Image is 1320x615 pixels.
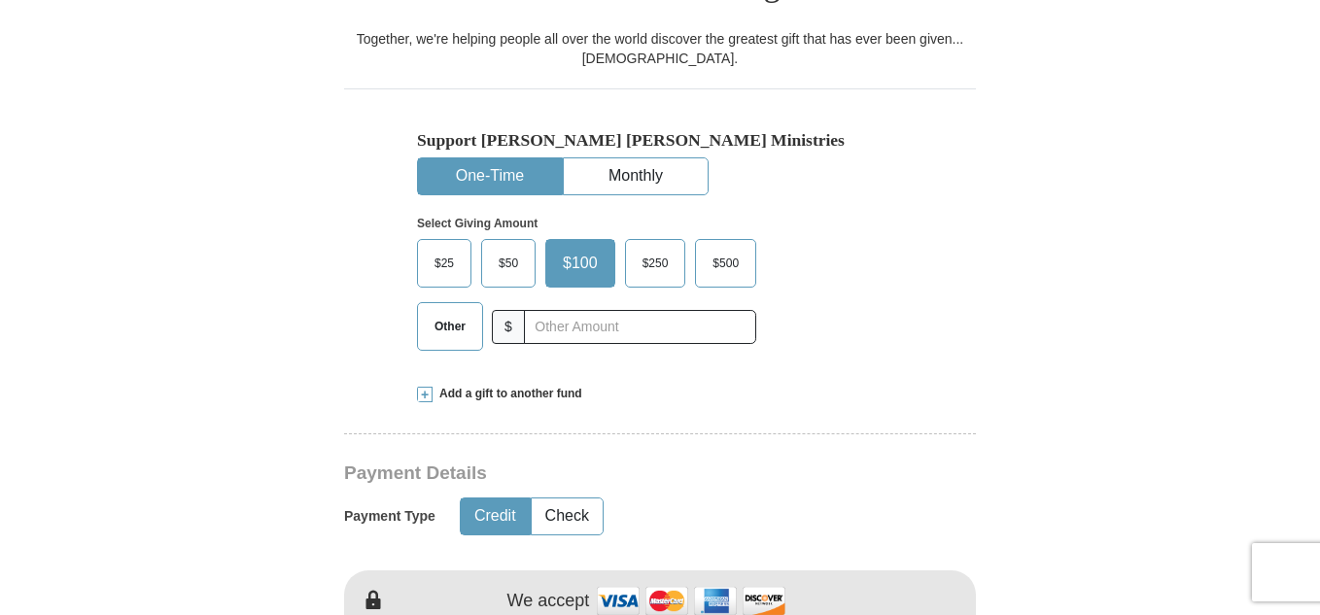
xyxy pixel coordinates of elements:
[507,591,590,612] h4: We accept
[344,29,976,68] div: Together, we're helping people all over the world discover the greatest gift that has ever been g...
[344,508,435,525] h5: Payment Type
[553,249,608,278] span: $100
[433,386,582,402] span: Add a gift to another fund
[425,249,464,278] span: $25
[532,498,603,534] button: Check
[489,249,528,278] span: $50
[344,462,840,485] h3: Payment Details
[633,249,678,278] span: $250
[417,217,538,230] strong: Select Giving Amount
[703,249,748,278] span: $500
[564,158,708,194] button: Monthly
[524,310,756,344] input: Other Amount
[417,130,903,151] h5: Support [PERSON_NAME] [PERSON_NAME] Ministries
[461,498,530,534] button: Credit
[418,158,562,194] button: One-Time
[492,310,525,344] span: $
[425,312,475,341] span: Other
